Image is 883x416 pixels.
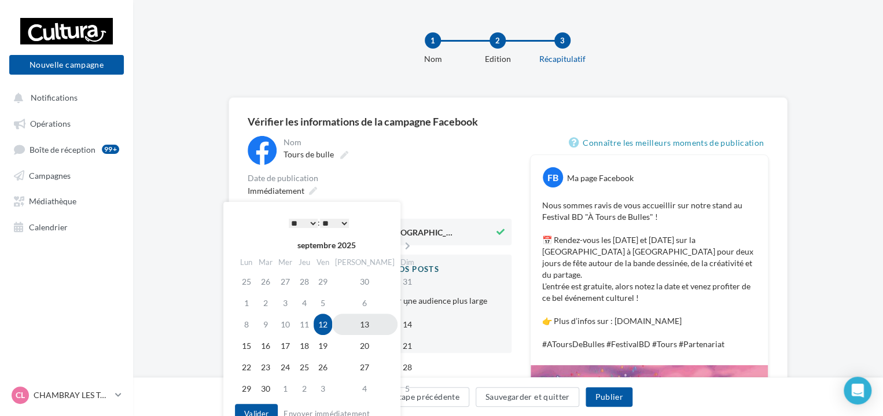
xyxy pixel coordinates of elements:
[256,314,275,335] td: 9
[332,356,398,378] td: 27
[525,53,599,65] div: Récapitulatif
[7,190,126,211] a: Médiathèque
[295,292,314,314] td: 4
[314,292,332,314] td: 5
[295,356,314,378] td: 25
[7,87,122,108] button: Notifications
[384,387,469,407] button: Étape précédente
[844,377,871,404] div: Open Intercom Messenger
[7,138,126,160] a: Boîte de réception99+
[29,222,68,231] span: Calendrier
[34,389,111,401] p: CHAMBRAY LES TOURS
[275,378,295,399] td: 1
[248,174,512,182] div: Date de publication
[102,145,119,154] div: 99+
[260,214,377,231] div: :
[256,356,275,378] td: 23
[398,378,418,399] td: 5
[398,356,418,378] td: 28
[256,237,398,254] th: septembre 2025
[295,254,314,271] th: Jeu
[542,200,756,350] p: Nous sommes ravis de vous accueillir sur notre stand au Festival BD "À Tours de Bulles" ! 📅 Rende...
[256,254,275,271] th: Mar
[314,314,332,335] td: 12
[295,271,314,292] td: 28
[237,292,256,314] td: 1
[275,335,295,356] td: 17
[256,335,275,356] td: 16
[237,271,256,292] td: 25
[237,356,256,378] td: 22
[543,167,563,187] div: FB
[9,384,124,406] a: CL CHAMBRAY LES TOURS
[332,254,398,271] th: [PERSON_NAME]
[567,172,634,184] div: Ma page Facebook
[398,254,418,271] th: Dim
[332,292,398,314] td: 6
[237,254,256,271] th: Lun
[248,186,304,196] span: Immédiatement
[490,32,506,49] div: 2
[398,292,418,314] td: 7
[256,271,275,292] td: 26
[275,292,295,314] td: 3
[7,216,126,237] a: Calendrier
[30,119,71,128] span: Opérations
[7,112,126,133] a: Opérations
[7,164,126,185] a: Campagnes
[398,314,418,335] td: 14
[396,53,470,65] div: Nom
[554,32,571,49] div: 3
[275,356,295,378] td: 24
[314,335,332,356] td: 19
[284,138,509,146] div: Nom
[398,271,418,292] td: 31
[332,314,398,335] td: 13
[314,378,332,399] td: 3
[256,378,275,399] td: 30
[314,271,332,292] td: 29
[29,170,71,180] span: Campagnes
[30,144,95,154] span: Boîte de réception
[398,335,418,356] td: 21
[314,254,332,271] th: Ven
[332,378,398,399] td: 4
[295,314,314,335] td: 11
[275,271,295,292] td: 27
[256,292,275,314] td: 2
[275,254,295,271] th: Mer
[295,335,314,356] td: 18
[284,149,334,159] span: Tours de bulle
[16,389,25,401] span: CL
[586,387,632,407] button: Publier
[275,314,295,335] td: 10
[248,116,768,127] div: Vérifier les informations de la campagne Facebook
[237,314,256,335] td: 8
[237,378,256,399] td: 29
[295,378,314,399] td: 2
[332,271,398,292] td: 30
[31,93,78,102] span: Notifications
[569,136,768,150] a: Connaître les meilleurs moments de publication
[425,32,441,49] div: 1
[314,356,332,378] td: 26
[29,196,76,206] span: Médiathèque
[237,335,256,356] td: 15
[461,53,535,65] div: Edition
[476,387,580,407] button: Sauvegarder et quitter
[9,55,124,75] button: Nouvelle campagne
[332,335,398,356] td: 20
